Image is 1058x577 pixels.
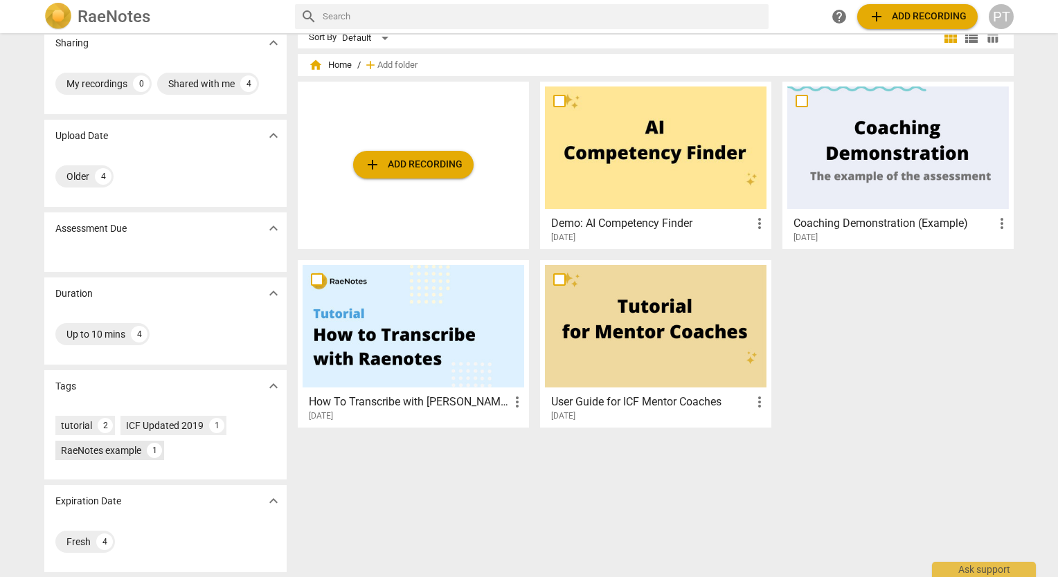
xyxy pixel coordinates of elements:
button: Show more [263,376,284,396]
button: Table view [982,28,1003,48]
div: tutorial [61,419,92,432]
div: Sort By [309,33,337,43]
button: Show more [263,125,284,146]
h2: RaeNotes [78,7,150,26]
input: Search [323,6,763,28]
button: Tile view [940,28,961,48]
span: [DATE] [551,232,575,244]
div: RaeNotes example [61,443,141,457]
span: expand_more [265,493,282,509]
span: view_module [942,30,959,46]
p: Sharing [55,36,89,51]
span: Add recording [868,8,967,25]
div: ICF Updated 2019 [126,419,204,432]
span: [DATE] [309,410,333,422]
a: LogoRaeNotes [44,3,284,30]
button: Show more [263,218,284,239]
p: Assessment Due [55,221,127,236]
span: help [831,8,848,25]
a: User Guide for ICF Mentor Coaches[DATE] [545,265,766,421]
button: Show more [263,283,284,304]
span: / [357,60,361,71]
span: expand_more [265,378,282,394]
div: Fresh [66,535,91,549]
span: Add folder [377,60,418,71]
button: Upload [353,151,474,178]
a: Demo: AI Competency Finder[DATE] [545,86,766,243]
div: Ask support [932,562,1036,577]
img: Logo [44,3,72,30]
h3: User Guide for ICF Mentor Coaches [551,394,751,410]
a: Coaching Demonstration (Example)[DATE] [787,86,1009,243]
a: Help [827,4,852,29]
div: Up to 10 mins [66,327,125,341]
span: expand_more [265,127,282,144]
span: expand_more [265,35,282,51]
div: 4 [131,326,147,342]
span: [DATE] [551,410,575,422]
span: table_chart [986,31,999,44]
p: Expiration Date [55,494,121,509]
span: more_vert [509,394,526,410]
span: more_vert [751,394,768,410]
p: Upload Date [55,129,108,143]
span: expand_more [265,285,282,302]
h3: How To Transcribe with RaeNotes [309,394,509,410]
span: [DATE] [793,232,818,244]
h3: Demo: AI Competency Finder [551,215,751,232]
button: PT [989,4,1014,29]
button: List view [961,28,982,48]
span: search [301,8,317,25]
span: Home [309,58,352,72]
span: add [364,58,377,72]
p: Duration [55,286,93,301]
div: Shared with me [168,77,235,91]
button: Show more [263,491,284,511]
div: 1 [209,418,224,433]
div: 2 [98,418,113,433]
span: expand_more [265,220,282,237]
a: How To Transcribe with [PERSON_NAME][DATE] [303,265,524,421]
span: home [309,58,323,72]
span: Add recording [364,156,463,173]
h3: Coaching Demonstration (Example) [793,215,994,232]
button: Upload [857,4,978,29]
div: My recordings [66,77,127,91]
span: more_vert [751,215,768,232]
div: 4 [240,75,257,92]
p: Tags [55,379,76,394]
div: Default [342,27,393,49]
button: Show more [263,33,284,53]
span: add [868,8,885,25]
div: 1 [147,443,162,458]
div: Older [66,170,89,183]
span: view_list [963,30,980,46]
div: 0 [133,75,150,92]
span: more_vert [994,215,1010,232]
div: 4 [96,533,113,550]
div: 4 [95,168,111,185]
span: add [364,156,381,173]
